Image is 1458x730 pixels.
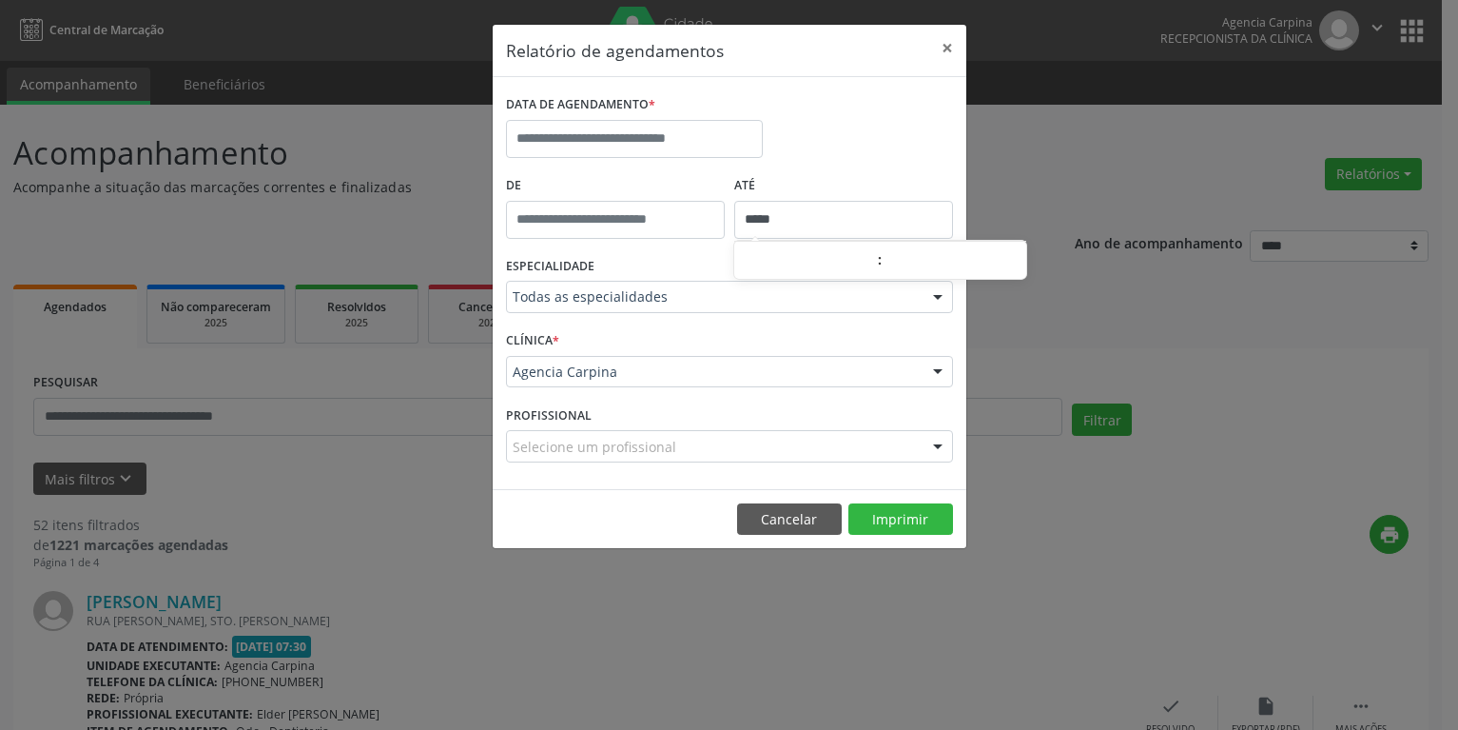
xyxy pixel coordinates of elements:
h5: Relatório de agendamentos [506,38,724,63]
span: : [877,241,883,279]
input: Hour [734,243,878,281]
button: Cancelar [737,503,842,536]
input: Minute [884,243,1027,281]
label: ESPECIALIDADE [506,252,594,282]
label: DATA DE AGENDAMENTO [506,90,655,120]
label: PROFISSIONAL [506,401,592,430]
span: Todas as especialidades [513,287,914,306]
button: Imprimir [848,503,953,536]
span: Agencia Carpina [513,363,914,382]
label: De [506,171,725,201]
label: ATÉ [734,171,953,201]
label: CLÍNICA [506,326,559,356]
span: Selecione um profissional [513,437,676,457]
button: Close [928,25,966,71]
